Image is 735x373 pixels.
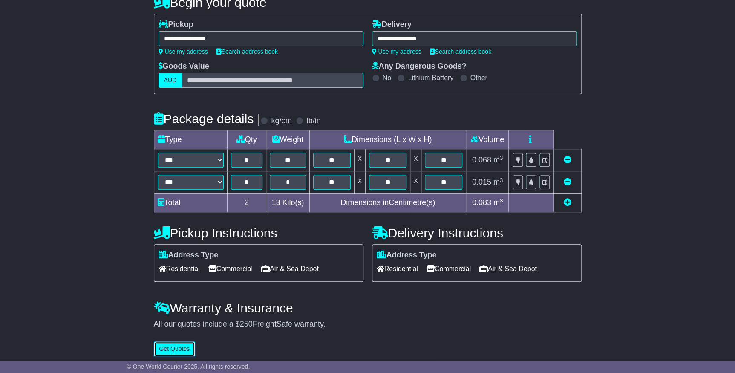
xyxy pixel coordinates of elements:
[472,156,491,164] span: 0.068
[466,130,509,149] td: Volume
[154,226,363,240] h4: Pickup Instructions
[493,156,503,164] span: m
[159,62,209,71] label: Goods Value
[154,130,227,149] td: Type
[377,251,437,260] label: Address Type
[500,197,503,204] sup: 3
[266,194,309,212] td: Kilo(s)
[493,198,503,207] span: m
[383,74,391,82] label: No
[427,262,471,275] span: Commercial
[410,171,421,194] td: x
[564,178,571,186] a: Remove this item
[154,112,261,126] h4: Package details |
[309,194,466,212] td: Dimensions in Centimetre(s)
[240,320,253,328] span: 250
[159,20,193,29] label: Pickup
[564,198,571,207] a: Add new item
[154,320,582,329] div: All our quotes include a $ FreightSafe warranty.
[500,177,503,183] sup: 3
[354,171,365,194] td: x
[564,156,571,164] a: Remove this item
[227,194,266,212] td: 2
[372,20,412,29] label: Delivery
[271,116,291,126] label: kg/cm
[227,130,266,149] td: Qty
[372,48,421,55] a: Use my address
[493,178,503,186] span: m
[377,262,418,275] span: Residential
[154,194,227,212] td: Total
[159,73,182,88] label: AUD
[154,341,196,356] button: Get Quotes
[127,363,250,370] span: © One World Courier 2025. All rights reserved.
[470,74,487,82] label: Other
[159,262,200,275] span: Residential
[372,226,582,240] h4: Delivery Instructions
[216,48,278,55] a: Search address book
[159,48,208,55] a: Use my address
[306,116,320,126] label: lb/in
[271,198,280,207] span: 13
[309,130,466,149] td: Dimensions (L x W x H)
[479,262,537,275] span: Air & Sea Depot
[472,178,491,186] span: 0.015
[266,130,309,149] td: Weight
[354,149,365,171] td: x
[472,198,491,207] span: 0.083
[408,74,453,82] label: Lithium Battery
[410,149,421,171] td: x
[372,62,467,71] label: Any Dangerous Goods?
[500,155,503,161] sup: 3
[208,262,253,275] span: Commercial
[261,262,319,275] span: Air & Sea Depot
[159,251,219,260] label: Address Type
[430,48,491,55] a: Search address book
[154,301,582,315] h4: Warranty & Insurance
